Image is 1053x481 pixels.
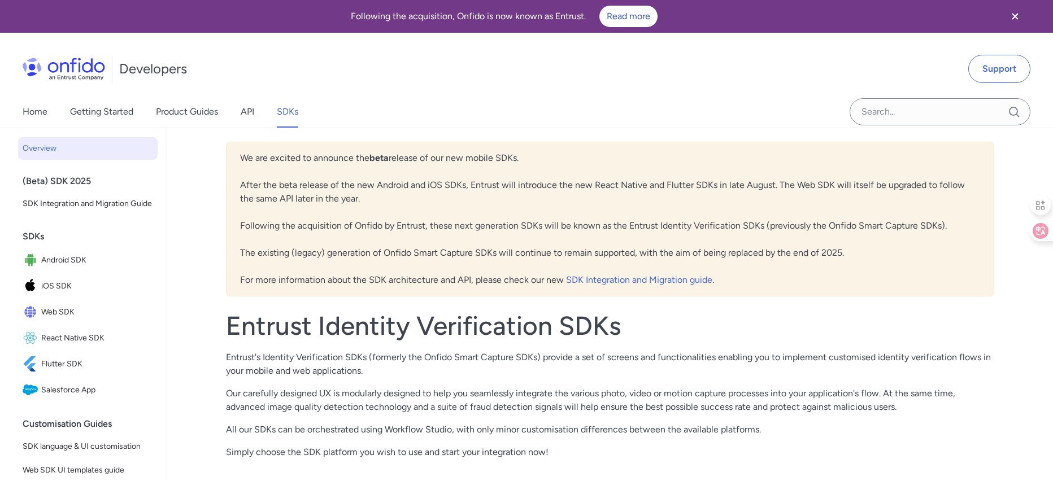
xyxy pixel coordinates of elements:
img: IconReact Native SDK [23,330,41,346]
a: API [241,96,254,128]
span: Overview [23,142,153,155]
b: beta [369,152,389,163]
a: IconFlutter SDKFlutter SDK [18,352,158,377]
span: Salesforce App [41,382,153,398]
div: Following the acquisition, Onfido is now known as Entrust. [14,6,994,27]
a: Support [968,55,1030,83]
a: IconWeb SDKWeb SDK [18,300,158,325]
input: Onfido search input field [850,98,1030,125]
h1: Developers [119,60,187,78]
img: IconFlutter SDK [23,356,41,372]
a: IconSalesforce AppSalesforce App [18,378,158,403]
div: Customisation Guides [23,413,162,435]
a: IconReact Native SDKReact Native SDK [18,326,158,351]
span: SDK Integration and Migration Guide [23,197,153,211]
span: SDK language & UI customisation [23,440,153,453]
img: IconSalesforce App [23,382,41,398]
a: Read more [599,6,658,27]
a: Home [23,96,47,128]
span: Web SDK UI templates guide [23,463,153,477]
a: Product Guides [156,96,218,128]
button: Close banner [994,2,1036,30]
img: Onfido Logo [23,58,105,80]
span: React Native SDK [41,330,153,346]
img: IconWeb SDK [23,304,41,320]
p: Simply choose the SDK platform you wish to use and start your integration now! [226,445,994,459]
p: All our SDKs can be orchestrated using Workflow Studio, with only minor customisation differences... [226,423,994,436]
a: SDK Integration and Migration Guide [18,193,158,215]
svg: Close banner [1008,10,1022,23]
div: (Beta) SDK 2025 [23,170,162,193]
a: SDK Integration and Migration guide [566,274,712,285]
a: SDK language & UI customisation [18,435,158,458]
p: Our carefully designed UX is modularly designed to help you seamlessly integrate the various phot... [226,387,994,414]
span: Flutter SDK [41,356,153,372]
a: Overview [18,137,158,160]
img: IconiOS SDK [23,278,41,294]
span: Android SDK [41,252,153,268]
span: Web SDK [41,304,153,320]
div: We are excited to announce the release of our new mobile SDKs. After the beta release of the new ... [226,142,994,296]
a: IconiOS SDKiOS SDK [18,274,158,299]
img: IconAndroid SDK [23,252,41,268]
div: SDKs [23,225,162,248]
a: Getting Started [70,96,133,128]
a: IconAndroid SDKAndroid SDK [18,248,158,273]
p: Entrust's Identity Verification SDKs (formerly the Onfido Smart Capture SDKs) provide a set of sc... [226,351,994,378]
a: SDKs [277,96,298,128]
span: iOS SDK [41,278,153,294]
h1: Entrust Identity Verification SDKs [226,310,994,342]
